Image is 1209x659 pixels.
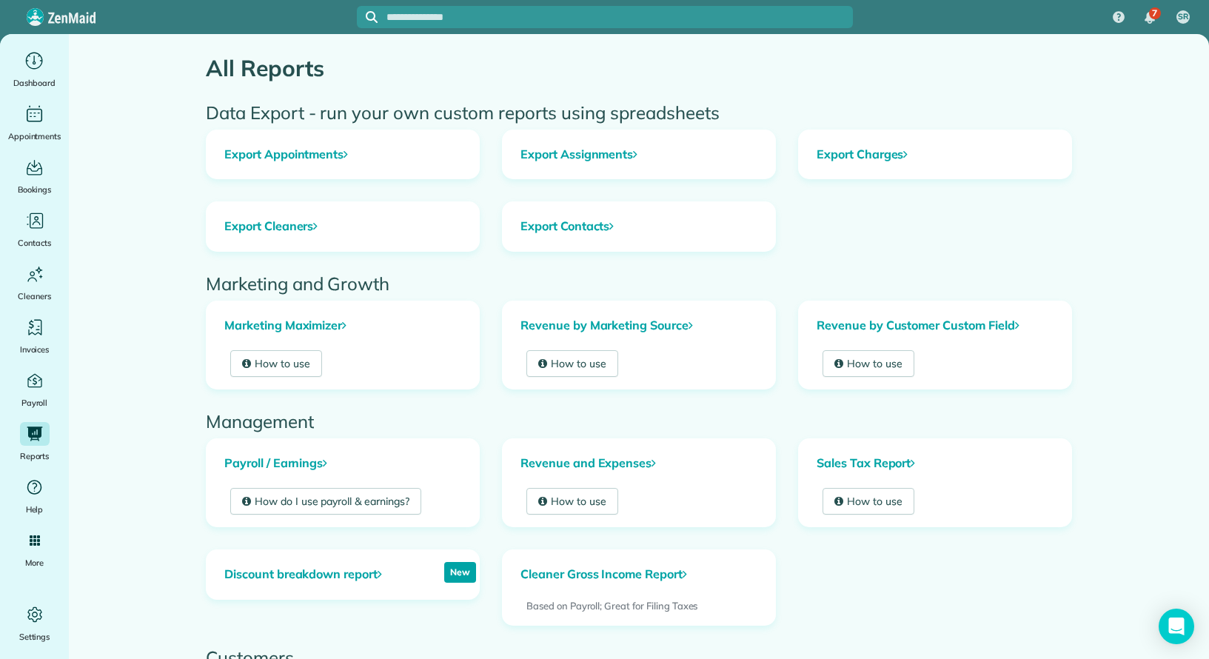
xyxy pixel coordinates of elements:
[19,629,50,644] span: Settings
[526,488,618,515] a: How to use
[207,202,479,251] a: Export Cleaners
[799,130,1071,179] a: Export Charges
[20,342,50,357] span: Invoices
[503,439,775,488] a: Revenue and Expenses
[25,555,44,570] span: More
[207,301,479,350] a: Marketing Maximizer
[206,56,1072,81] h1: All Reports
[18,289,51,304] span: Cleaners
[6,475,63,517] a: Help
[20,449,50,464] span: Reports
[230,350,322,377] a: How to use
[366,11,378,23] svg: Focus search
[6,155,63,197] a: Bookings
[503,202,775,251] a: Export Contacts
[207,130,479,179] a: Export Appointments
[823,488,914,515] a: How to use
[6,49,63,90] a: Dashboard
[6,102,63,144] a: Appointments
[526,350,618,377] a: How to use
[18,235,51,250] span: Contacts
[207,439,479,488] a: Payroll / Earnings
[6,209,63,250] a: Contacts
[526,599,751,614] p: Based on Payroll; Great for Filing Taxes
[823,350,914,377] a: How to use
[207,550,400,599] a: Discount breakdown report
[503,130,775,179] a: Export Assignments
[1134,1,1165,34] div: 7 unread notifications
[1159,609,1194,644] div: Open Intercom Messenger
[444,562,476,583] p: New
[230,488,421,515] a: How do I use payroll & earnings?
[6,262,63,304] a: Cleaners
[8,129,61,144] span: Appointments
[357,11,378,23] button: Focus search
[1152,7,1157,19] span: 7
[6,422,63,464] a: Reports
[799,439,1071,488] a: Sales Tax Report
[206,103,1072,122] h2: Data Export - run your own custom reports using spreadsheets
[206,274,1072,293] h2: Marketing and Growth
[13,76,56,90] span: Dashboard
[1178,11,1188,23] span: SR
[21,395,48,410] span: Payroll
[503,550,705,599] a: Cleaner Gross Income Report
[503,301,775,350] a: Revenue by Marketing Source
[6,315,63,357] a: Invoices
[6,603,63,644] a: Settings
[6,369,63,410] a: Payroll
[799,301,1071,350] a: Revenue by Customer Custom Field
[18,182,52,197] span: Bookings
[26,502,44,517] span: Help
[206,412,1072,431] h2: Management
